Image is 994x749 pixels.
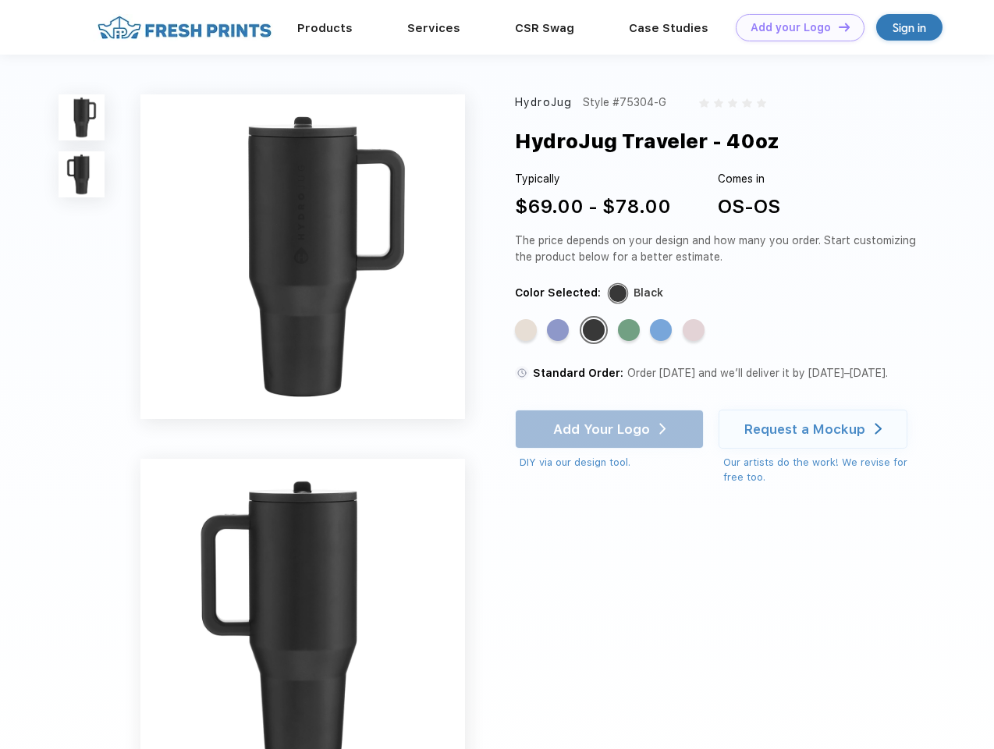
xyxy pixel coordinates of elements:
[893,19,926,37] div: Sign in
[515,366,529,380] img: standard order
[547,319,569,341] div: Peri
[875,423,882,435] img: white arrow
[839,23,850,31] img: DT
[618,319,640,341] div: Sage
[699,98,708,108] img: gray_star.svg
[583,319,605,341] div: Black
[757,98,766,108] img: gray_star.svg
[723,455,922,485] div: Our artists do the work! We revise for free too.
[515,233,922,265] div: The price depends on your design and how many you order. Start customizing the product below for ...
[742,98,751,108] img: gray_star.svg
[93,14,276,41] img: fo%20logo%202.webp
[59,94,105,140] img: func=resize&h=100
[718,193,780,221] div: OS-OS
[533,367,623,379] span: Standard Order:
[520,455,704,470] div: DIY via our design tool.
[683,319,705,341] div: Pink Sand
[751,21,831,34] div: Add your Logo
[515,126,779,156] div: HydroJug Traveler - 40oz
[876,14,943,41] a: Sign in
[140,94,465,419] img: func=resize&h=640
[583,94,666,111] div: Style #75304-G
[515,193,671,221] div: $69.00 - $78.00
[297,21,353,35] a: Products
[515,94,572,111] div: HydroJug
[59,151,105,197] img: func=resize&h=100
[634,285,663,301] div: Black
[515,171,671,187] div: Typically
[515,319,537,341] div: Cream
[718,171,780,187] div: Comes in
[744,421,865,437] div: Request a Mockup
[650,319,672,341] div: Riptide
[515,285,601,301] div: Color Selected:
[728,98,737,108] img: gray_star.svg
[714,98,723,108] img: gray_star.svg
[627,367,888,379] span: Order [DATE] and we’ll deliver it by [DATE]–[DATE].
